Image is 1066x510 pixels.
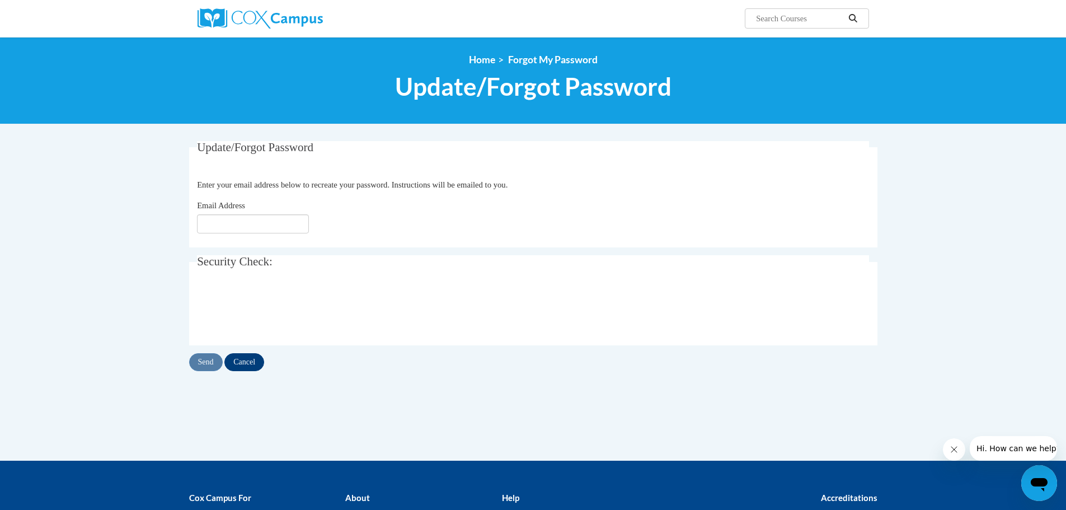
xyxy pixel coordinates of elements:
[197,214,309,233] input: Email
[502,493,519,503] b: Help
[7,8,91,17] span: Hi. How can we help?
[224,353,264,371] input: Cancel
[197,255,273,268] span: Security Check:
[943,438,965,461] iframe: Close message
[844,12,861,25] button: Search
[198,8,410,29] a: Cox Campus
[197,180,508,189] span: Enter your email address below to recreate your password. Instructions will be emailed to you.
[508,54,598,65] span: Forgot My Password
[198,8,323,29] img: Cox Campus
[395,72,671,101] span: Update/Forgot Password
[345,493,370,503] b: About
[197,201,245,210] span: Email Address
[197,288,367,331] iframe: reCAPTCHA
[970,436,1057,461] iframe: Message from company
[1021,465,1057,501] iframe: Button to launch messaging window
[469,54,495,65] a: Home
[189,493,251,503] b: Cox Campus For
[821,493,877,503] b: Accreditations
[197,141,313,154] span: Update/Forgot Password
[755,12,844,25] input: Search Courses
